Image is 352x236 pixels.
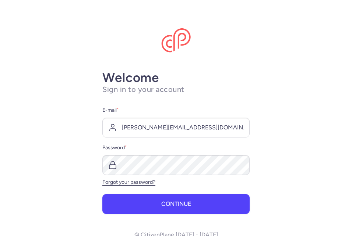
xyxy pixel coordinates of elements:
img: CitizenPlane logo [161,28,191,53]
span: Continue [161,201,191,207]
h1: Sign in to your account [102,85,250,94]
label: Password [102,143,250,152]
label: E-mail [102,106,250,115]
button: Continue [102,194,250,214]
input: user@example.com [102,118,250,137]
a: Forgot your password? [102,179,155,185]
strong: Welcome [102,70,159,85]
